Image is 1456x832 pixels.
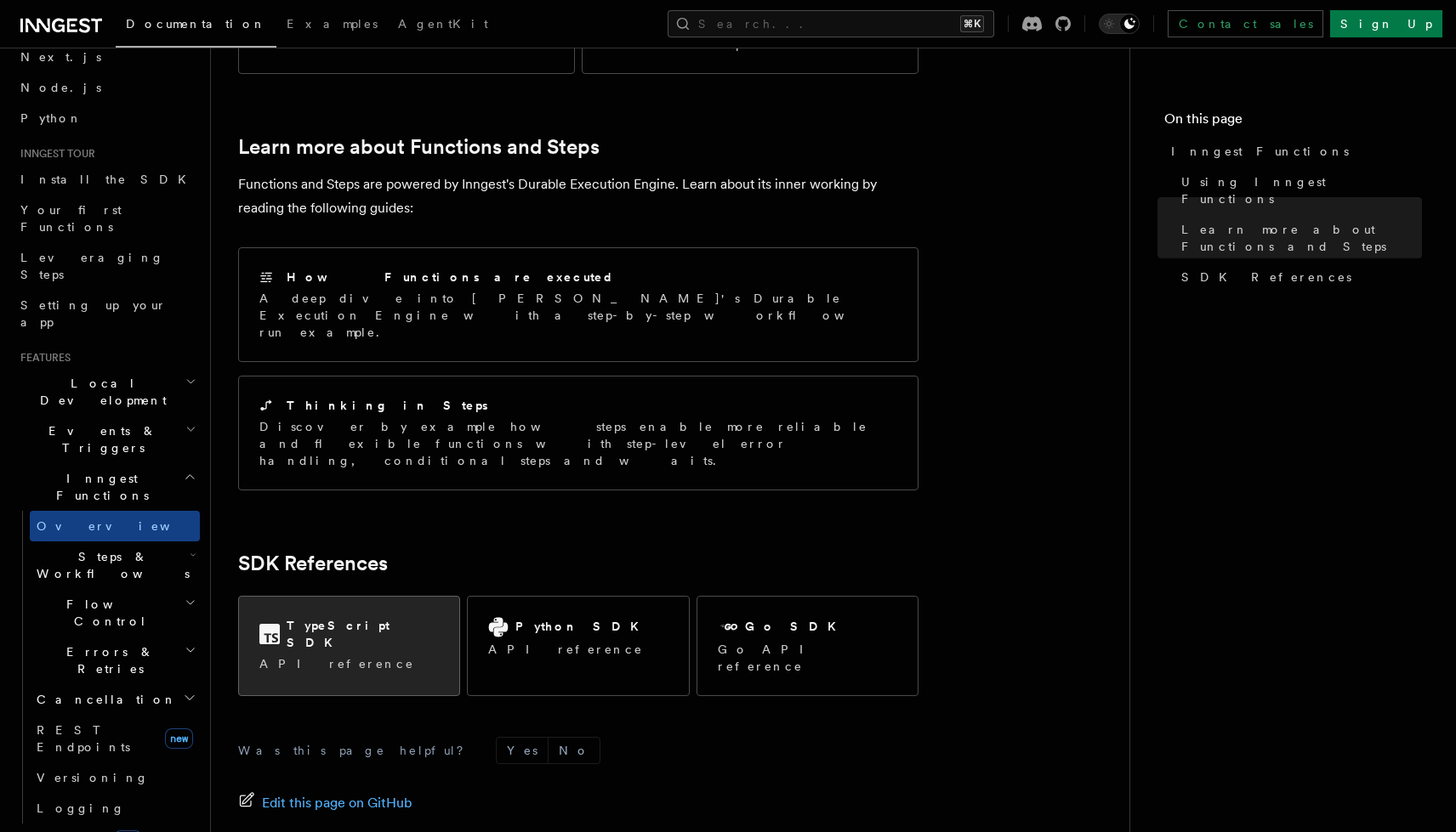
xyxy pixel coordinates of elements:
[30,511,200,541] a: Overview
[467,596,689,696] a: Python SDKAPI reference
[488,641,649,658] p: API reference
[960,15,984,32] kbd: ⌘K
[126,17,266,31] span: Documentation
[1168,10,1323,37] a: Contact sales
[14,42,200,72] a: Next.js
[287,617,439,651] h2: TypeScript SDK
[1330,10,1442,37] a: Sign Up
[238,135,600,159] a: Learn more about Functions and Steps
[1181,269,1351,286] span: SDK References
[14,164,200,195] a: Install the SDK
[262,791,412,815] span: Edit this page on GitHub
[20,111,82,125] span: Python
[238,173,919,220] p: Functions and Steps are powered by Inngest's Durable Execution Engine. Learn about its inner work...
[497,738,548,763] button: Yes
[238,247,919,362] a: How Functions are executedA deep dive into [PERSON_NAME]'s Durable Execution Engine with a step-b...
[1099,14,1140,34] button: Toggle dark mode
[697,596,919,696] a: Go SDKGo API reference
[30,715,200,762] a: REST Endpointsnew
[287,17,378,31] span: Examples
[20,203,122,234] span: Your first Functions
[165,728,193,749] span: new
[14,351,71,365] span: Features
[668,10,994,37] button: Search...⌘K
[1171,143,1349,160] span: Inngest Functions
[388,5,498,46] a: AgentKit
[20,81,101,94] span: Node.js
[30,793,200,824] a: Logging
[238,596,460,696] a: TypeScript SDKAPI reference
[1174,167,1422,214] a: Using Inngest Functions
[30,589,200,637] button: Flow Control
[398,17,488,31] span: AgentKit
[718,641,897,675] p: Go API reference
[287,269,615,286] h2: How Functions are executed
[1181,221,1422,255] span: Learn more about Functions and Steps
[14,422,185,456] span: Events & Triggers
[14,147,95,161] span: Inngest tour
[515,618,649,635] h2: Python SDK
[116,5,276,48] a: Documentation
[238,791,412,815] a: Edit this page on GitHub
[14,470,184,504] span: Inngest Functions
[14,72,200,103] a: Node.js
[238,552,388,575] a: SDK References
[238,742,475,759] p: Was this page helpful?
[30,762,200,793] a: Versioning
[259,418,897,469] p: Discover by example how steps enable more reliable and flexible functions with step-level error h...
[238,376,919,490] a: Thinking in StepsDiscover by example how steps enable more reliable and flexible functions with s...
[30,643,185,677] span: Errors & Retries
[276,5,388,46] a: Examples
[1174,214,1422,262] a: Learn more about Functions and Steps
[259,655,439,672] p: API reference
[20,251,164,281] span: Leveraging Steps
[1164,136,1422,167] a: Inngest Functions
[37,519,212,533] span: Overview
[259,290,897,341] p: A deep dive into [PERSON_NAME]'s Durable Execution Engine with a step-by-step workflow run example.
[37,723,130,754] span: REST Endpoints
[549,738,600,763] button: No
[14,195,200,242] a: Your first Functions
[30,548,190,582] span: Steps & Workflows
[30,684,200,715] button: Cancellation
[14,103,200,133] a: Python
[30,637,200,684] button: Errors & Retries
[14,290,200,337] a: Setting up your app
[20,298,167,329] span: Setting up your app
[1164,109,1422,136] h4: On this page
[14,375,185,409] span: Local Development
[745,618,846,635] h2: Go SDK
[14,368,200,416] button: Local Development
[1174,262,1422,292] a: SDK References
[14,242,200,290] a: Leveraging Steps
[20,50,101,64] span: Next.js
[20,173,196,186] span: Install the SDK
[1181,173,1422,207] span: Using Inngest Functions
[37,801,125,815] span: Logging
[14,511,200,824] div: Inngest Functions
[287,397,488,414] h2: Thinking in Steps
[37,771,149,784] span: Versioning
[14,463,200,511] button: Inngest Functions
[30,691,177,708] span: Cancellation
[30,541,200,589] button: Steps & Workflows
[30,596,185,630] span: Flow Control
[14,416,200,463] button: Events & Triggers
